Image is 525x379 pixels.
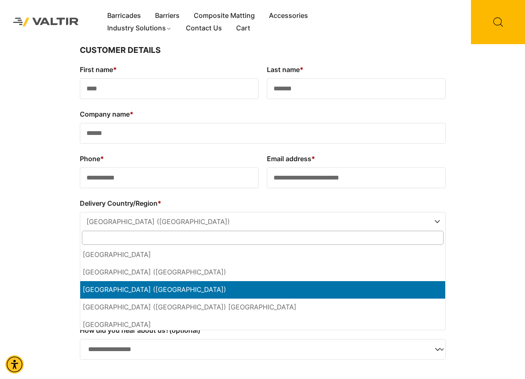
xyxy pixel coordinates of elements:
[100,22,179,35] a: Industry Solutions
[80,44,446,57] h3: Customer Details
[80,107,446,121] label: Company name
[267,63,446,76] label: Last name
[300,65,303,74] abbr: required
[80,152,259,165] label: Phone
[100,10,148,22] a: Barricades
[80,212,445,231] span: United States (US)
[229,22,257,35] a: Cart
[6,11,86,33] img: Valtir Rentals
[158,199,161,207] abbr: required
[80,316,445,334] li: [GEOGRAPHIC_DATA]
[130,110,133,118] abbr: required
[113,65,117,74] abbr: required
[80,212,446,231] span: Delivery Country/Region
[148,10,187,22] a: Barriers
[311,155,315,163] abbr: required
[82,231,444,245] input: Search
[187,10,262,22] a: Composite Matting
[169,326,200,334] span: (optional)
[179,22,229,35] a: Contact Us
[262,10,315,22] a: Accessories
[267,152,446,165] label: Email address
[80,197,446,210] label: Delivery Country/Region
[80,264,445,281] li: [GEOGRAPHIC_DATA] ([GEOGRAPHIC_DATA])
[80,281,445,299] li: [GEOGRAPHIC_DATA] ([GEOGRAPHIC_DATA])
[100,155,104,163] abbr: required
[80,299,445,316] li: [GEOGRAPHIC_DATA] ([GEOGRAPHIC_DATA]) [GEOGRAPHIC_DATA]
[5,355,24,374] div: Accessibility Menu
[80,246,445,264] li: [GEOGRAPHIC_DATA]
[80,63,259,76] label: First name
[80,324,446,337] label: How did you hear about us?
